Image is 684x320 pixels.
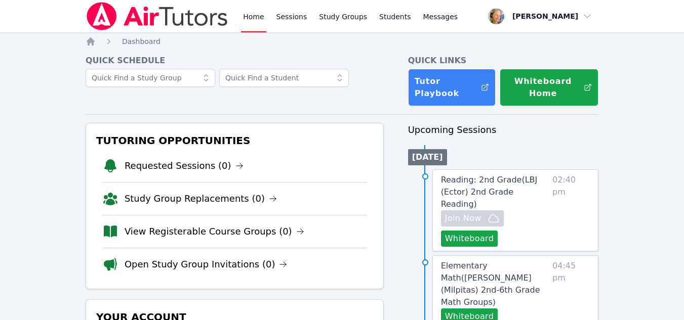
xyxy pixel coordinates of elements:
h3: Upcoming Sessions [408,123,599,137]
span: Elementary Math ( [PERSON_NAME] (Milpitas) 2nd-6th Grade Math Groups ) [441,261,540,307]
a: Requested Sessions (0) [125,159,244,173]
input: Quick Find a Study Group [86,69,215,87]
button: Whiteboard Home [500,69,598,106]
a: Reading: 2nd Grade(LBJ (Ector) 2nd Grade Reading) [441,174,548,210]
a: Open Study Group Invitations (0) [125,257,288,271]
h4: Quick Links [408,55,599,67]
span: 02:40 pm [552,174,590,247]
a: View Registerable Course Groups (0) [125,224,304,239]
a: Study Group Replacements (0) [125,192,277,206]
nav: Breadcrumb [86,36,598,47]
h3: Tutoring Opportunities [94,131,375,150]
li: [DATE] [408,149,447,165]
button: Join Now [441,210,504,226]
span: Join Now [445,212,481,224]
a: Dashboard [122,36,160,47]
span: Messages [423,12,458,22]
a: Tutor Playbook [408,69,496,106]
a: Elementary Math([PERSON_NAME] (Milpitas) 2nd-6th Grade Math Groups) [441,260,548,308]
span: Reading: 2nd Grade ( LBJ (Ector) 2nd Grade Reading ) [441,175,538,209]
button: Whiteboard [441,231,498,247]
img: Air Tutors [86,2,229,30]
span: Dashboard [122,37,160,45]
h4: Quick Schedule [86,55,384,67]
input: Quick Find a Student [219,69,349,87]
